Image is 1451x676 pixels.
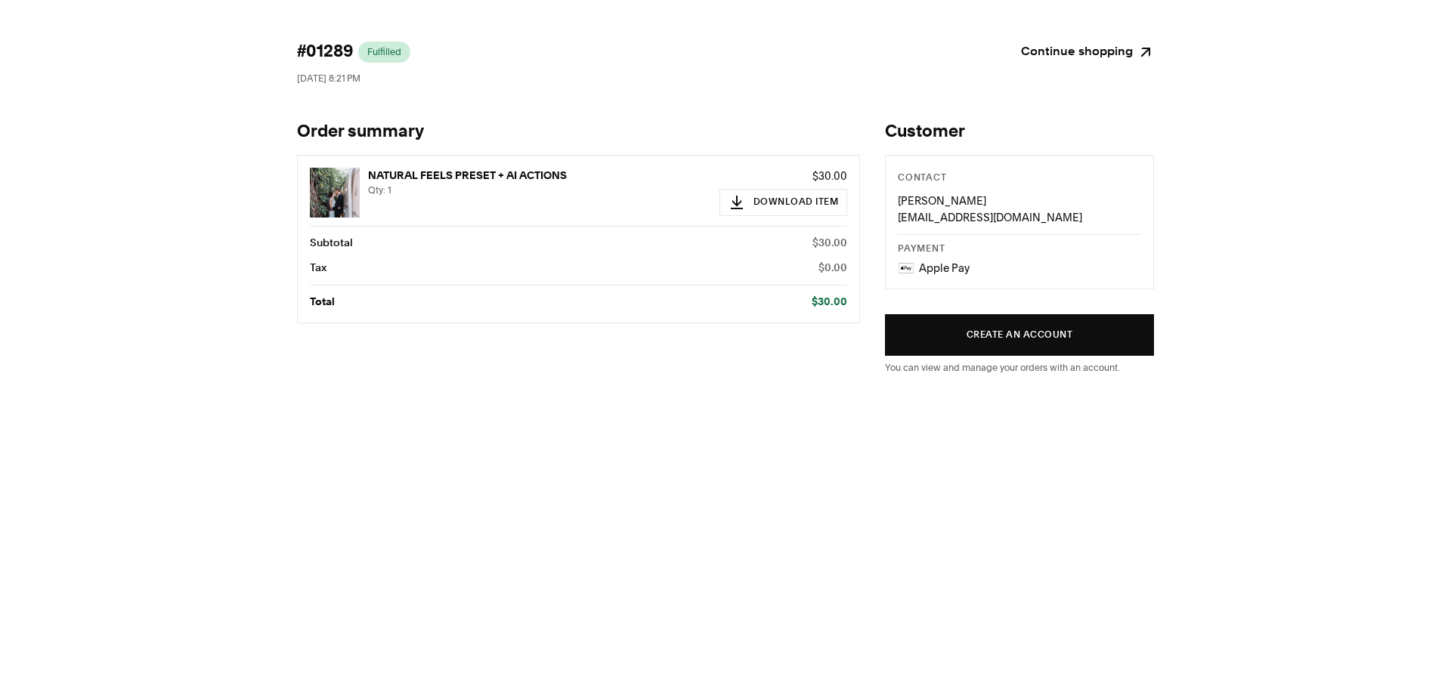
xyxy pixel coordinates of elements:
[719,189,848,216] button: Download Item
[310,260,326,276] p: Tax
[812,235,847,252] p: $30.00
[818,260,847,276] p: $0.00
[297,42,354,63] span: #01289
[885,362,1120,373] span: You can view and manage your orders with an account.
[1021,42,1154,63] a: Continue shopping
[368,168,711,184] p: NATURAL FEELS PRESET + AI ACTIONS
[368,184,391,196] span: Qty: 1
[885,122,1154,143] h2: Customer
[898,211,1082,224] span: [EMAIL_ADDRESS][DOMAIN_NAME]
[367,46,401,58] span: Fulfilled
[885,314,1154,356] button: Create an account
[310,294,335,310] p: Total
[898,194,986,208] span: [PERSON_NAME]
[719,168,848,184] p: $30.00
[898,245,945,254] span: Payment
[297,122,860,143] h1: Order summary
[898,174,946,183] span: Contact
[919,260,970,276] p: Apple Pay
[310,168,360,218] img: NATURAL FEELS PRESET + AI ACTIONS
[812,294,847,310] p: $30.00
[297,73,360,84] span: [DATE] 8:21 PM
[310,235,353,252] p: Subtotal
